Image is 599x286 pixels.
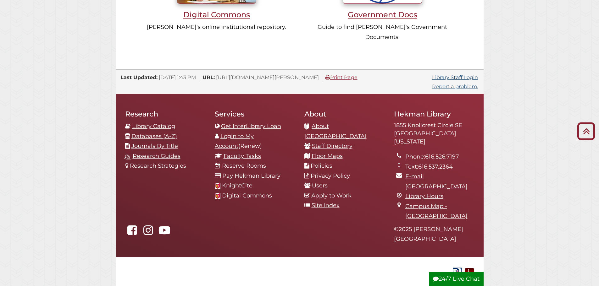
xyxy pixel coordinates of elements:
a: Research Guides [133,153,180,159]
a: Privacy Policy [311,172,350,179]
p: [PERSON_NAME]'s online institutional repository. [146,22,288,32]
i: Print Page [325,75,330,80]
h2: About [304,110,385,118]
a: Policies [311,162,332,169]
a: 616.537.2364 [418,163,453,170]
a: About [GEOGRAPHIC_DATA] [304,123,367,140]
a: Disability Assistance [465,267,474,274]
a: 616.526.7197 [425,153,459,160]
a: Floor Maps [312,153,343,159]
a: Hekman Library on YouTube [157,229,172,236]
li: Text: [405,162,474,172]
li: Phone: [405,152,474,162]
a: Databases (A-Z) [131,133,177,140]
a: Library Staff Login [432,74,478,80]
a: Staff Directory [312,143,352,149]
a: Get InterLibrary Loan [221,123,281,130]
a: Print Page [325,74,358,80]
p: Guide to find [PERSON_NAME]'s Government Documents. [312,22,454,42]
img: Calvin favicon logo [215,193,220,199]
img: research-guides-icon-white_37x37.png [125,153,131,159]
a: Library Catalog [132,123,175,130]
a: Research Strategies [130,162,186,169]
a: Faculty Tasks [224,153,261,159]
span: [URL][DOMAIN_NAME][PERSON_NAME] [216,74,319,80]
a: Apply to Work [311,192,352,199]
a: Digital Commons [222,192,272,199]
a: hekmanlibrary on Instagram [141,229,156,236]
p: © 2025 [PERSON_NAME][GEOGRAPHIC_DATA] [394,224,474,244]
a: Back to Top [575,126,597,136]
h2: Hekman Library [394,110,474,118]
a: Journals By Title [131,143,178,149]
a: Campus Map - [GEOGRAPHIC_DATA] [405,203,468,220]
a: KnightCite [222,182,252,189]
a: Pay Hekman Library [222,172,280,179]
a: Government Documents Federal Depository Library [452,267,463,274]
span: Last Updated: [120,74,158,80]
h3: Government Docs [312,10,454,19]
address: 1855 Knollcrest Circle SE [GEOGRAPHIC_DATA][US_STATE] [394,121,474,146]
a: Site Index [312,202,340,209]
a: E-mail [GEOGRAPHIC_DATA] [405,173,468,190]
a: Reserve Rooms [222,162,266,169]
img: Calvin favicon logo [215,183,220,189]
a: Login to My Account [215,133,254,150]
a: Library Hours [405,193,443,200]
li: (Renew) [215,132,295,151]
span: [DATE] 1:43 PM [159,74,196,80]
h2: Services [215,110,295,118]
a: Hekman Library on Facebook [125,229,140,236]
a: Users [312,182,328,189]
img: Disability Assistance [465,267,474,276]
h2: Research [125,110,205,118]
img: Government Documents Federal Depository Library [452,267,463,276]
a: Report a problem. [432,83,478,89]
span: URL: [202,74,215,80]
h3: Digital Commons [146,10,288,19]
